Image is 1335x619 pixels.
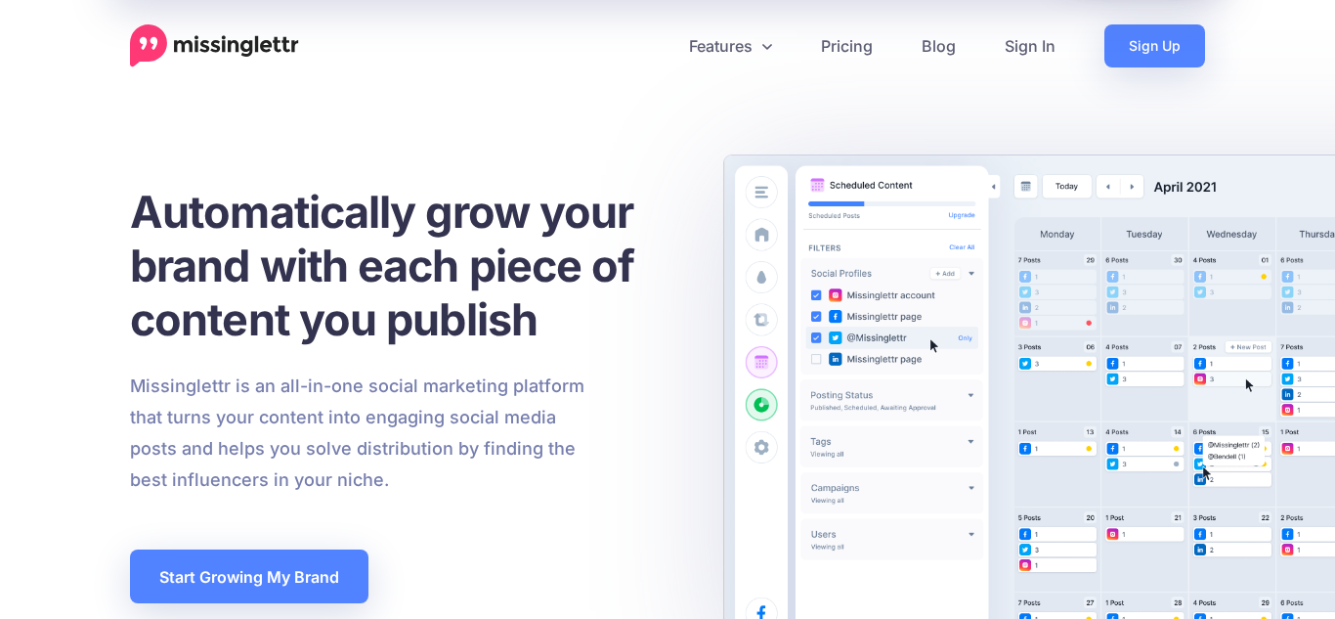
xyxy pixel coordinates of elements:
[1104,24,1205,67] a: Sign Up
[130,550,368,603] a: Start Growing My Brand
[130,24,299,67] a: Home
[130,185,682,346] h1: Automatically grow your brand with each piece of content you publish
[897,24,980,67] a: Blog
[980,24,1080,67] a: Sign In
[797,24,897,67] a: Pricing
[665,24,797,67] a: Features
[130,371,585,496] p: Missinglettr is an all-in-one social marketing platform that turns your content into engaging soc...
